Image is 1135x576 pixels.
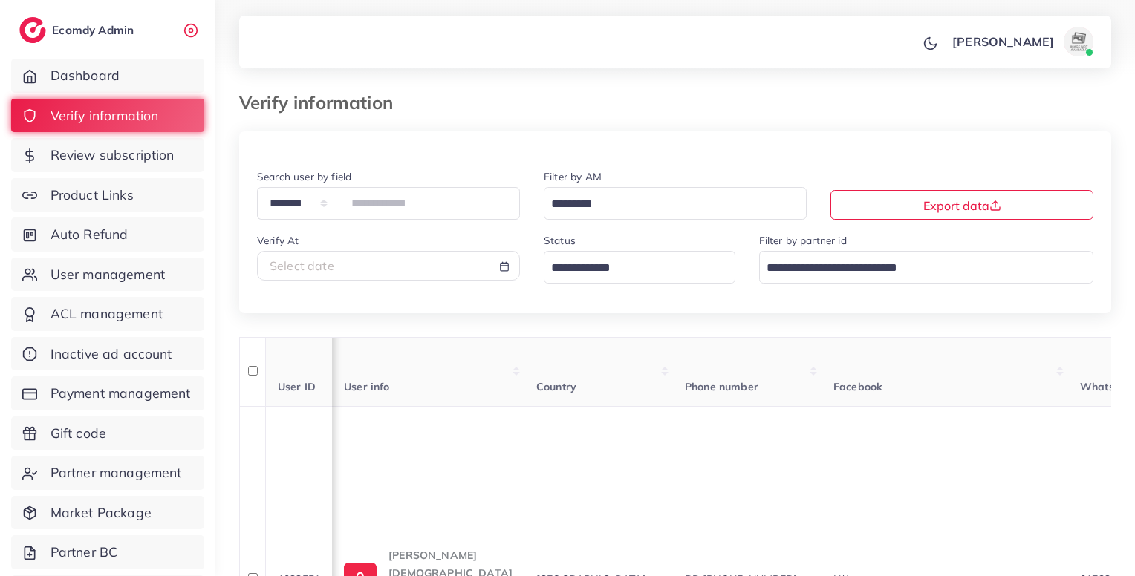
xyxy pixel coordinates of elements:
span: Facebook [833,380,882,393]
span: Dashboard [51,66,120,85]
span: Auto Refund [51,225,129,244]
img: avatar [1064,27,1093,56]
label: Filter by AM [544,169,602,184]
span: Product Links [51,186,134,205]
a: Verify information [11,99,204,133]
a: ACL management [11,297,204,331]
a: Review subscription [11,138,204,172]
div: Search for option [759,251,1094,283]
a: Market Package [11,496,204,530]
span: User management [51,265,165,284]
a: Partner BC [11,535,204,569]
a: Dashboard [11,59,204,93]
span: Phone number [685,380,758,393]
a: Inactive ad account [11,337,204,371]
span: ACL management [51,304,163,324]
span: Select date [270,258,334,273]
input: Search for option [546,257,716,280]
div: Search for option [544,251,735,283]
h2: Ecomdy Admin [52,23,137,37]
span: Gift code [51,424,106,443]
a: Gift code [11,416,204,451]
a: logoEcomdy Admin [19,17,137,43]
a: Auto Refund [11,217,204,252]
label: Status [544,233,576,248]
span: Market Package [51,503,152,523]
a: [PERSON_NAME]avatar [944,27,1099,56]
span: Export data [923,198,1001,213]
span: Payment management [51,384,191,403]
input: Search for option [546,193,787,216]
span: User ID [278,380,316,393]
span: Review subscription [51,145,175,165]
img: logo [19,17,46,43]
p: [PERSON_NAME] [952,33,1054,50]
a: User management [11,258,204,292]
span: User info [344,380,389,393]
span: Inactive ad account [51,344,172,364]
a: Payment management [11,376,204,410]
span: Partner management [51,463,182,482]
label: Search user by field [257,169,351,184]
h3: Verify information [239,92,405,114]
div: Search for option [544,187,807,219]
a: Product Links [11,178,204,212]
input: Search for option [761,257,1075,280]
span: Partner BC [51,543,118,562]
label: Verify At [257,233,299,248]
span: Country [536,380,576,393]
button: Export data [830,190,1093,220]
a: Partner management [11,456,204,490]
span: Verify information [51,106,159,125]
label: Filter by partner id [759,233,847,248]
